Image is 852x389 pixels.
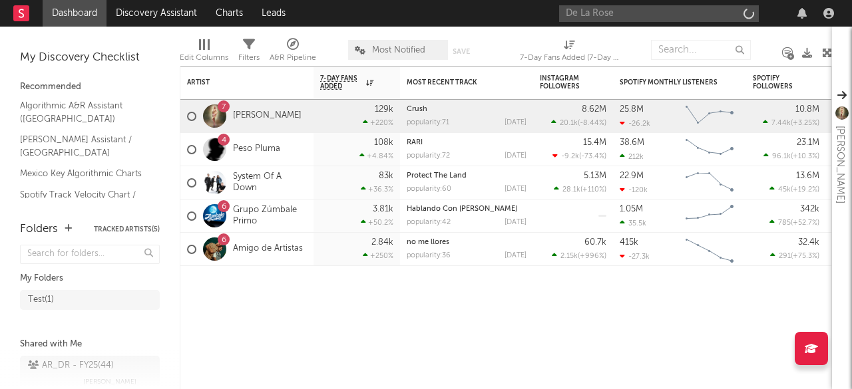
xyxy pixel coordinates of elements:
[453,48,470,55] button: Save
[374,138,393,147] div: 108k
[407,186,451,193] div: popularity: 60
[795,105,819,114] div: 10.8M
[796,172,819,180] div: 13.6M
[20,290,160,310] a: Test(1)
[20,132,146,160] a: [PERSON_NAME] Assistant / [GEOGRAPHIC_DATA]
[584,172,606,180] div: 5.13M
[20,245,160,264] input: Search for folders...
[680,233,740,266] svg: Chart title
[580,253,604,260] span: +996 %
[407,239,449,246] a: no me llores
[620,252,650,261] div: -27.3k
[560,120,578,127] span: 20.1k
[505,186,527,193] div: [DATE]
[582,186,604,194] span: +110 %
[407,172,527,180] div: Protect The Land
[763,152,819,160] div: ( )
[238,50,260,66] div: Filters
[379,172,393,180] div: 83k
[581,153,604,160] span: -73.4 %
[407,252,451,259] div: popularity: 36
[753,74,799,90] div: Spotify Followers
[407,219,451,226] div: popularity: 42
[20,98,146,126] a: Algorithmic A&R Assistant ([GEOGRAPHIC_DATA])
[620,186,648,194] div: -120k
[584,238,606,247] div: 60.7k
[561,153,579,160] span: -9.2k
[407,239,527,246] div: no me llores
[407,139,527,146] div: RARI
[562,186,580,194] span: 28.1k
[407,106,427,113] a: Crush
[620,238,638,247] div: 415k
[620,138,644,147] div: 38.6M
[798,238,819,247] div: 32.4k
[407,78,507,86] div: Most Recent Track
[407,106,527,113] div: Crush
[680,199,740,233] svg: Chart title
[779,253,791,260] span: 291
[583,138,606,147] div: 15.4M
[580,120,604,127] span: -8.44 %
[793,219,817,227] span: +52.7 %
[778,186,791,194] span: 45k
[270,50,316,66] div: A&R Pipeline
[540,74,586,90] div: Instagram Followers
[651,40,751,60] input: Search...
[620,205,643,213] div: 1.05M
[375,105,393,114] div: 129k
[320,74,363,90] span: 7-Day Fans Added
[28,292,54,308] div: Test ( 1 )
[361,185,393,194] div: +36.3 %
[620,78,720,86] div: Spotify Monthly Listeners
[620,119,650,128] div: -26.2k
[505,119,527,126] div: [DATE]
[620,105,644,114] div: 25.8M
[582,105,606,114] div: 8.62M
[373,205,393,213] div: 3.81k
[771,120,791,127] span: 7.44k
[180,33,228,72] div: Edit Columns
[680,100,740,133] svg: Chart title
[680,166,740,199] svg: Chart title
[551,118,606,127] div: ( )
[180,50,228,66] div: Edit Columns
[552,251,606,260] div: ( )
[20,336,160,352] div: Shared with Me
[363,118,393,127] div: +220 %
[797,138,819,147] div: 23.1M
[793,253,817,260] span: +75.3 %
[28,358,114,374] div: AR_DR - FY25 ( 44 )
[361,218,393,227] div: +50.2 %
[20,50,160,66] div: My Discovery Checklist
[769,218,819,227] div: ( )
[620,219,646,227] div: 35.5k
[552,152,606,160] div: ( )
[187,78,287,86] div: Artist
[233,243,303,255] a: Amigo de Artistas
[772,153,791,160] span: 96.1k
[233,172,307,194] a: System Of A Down
[407,205,517,213] a: Hablando Con [PERSON_NAME]
[94,226,160,233] button: Tracked Artists(5)
[560,253,578,260] span: 2.15k
[769,185,819,194] div: ( )
[20,221,58,237] div: Folders
[520,33,620,72] div: 7-Day Fans Added (7-Day Fans Added)
[832,126,848,203] div: [PERSON_NAME]
[554,185,606,194] div: ( )
[800,205,819,213] div: 342k
[371,238,393,247] div: 2.84k
[559,5,759,22] input: Search for artists
[270,33,316,72] div: A&R Pipeline
[505,152,527,160] div: [DATE]
[407,119,449,126] div: popularity: 71
[372,46,425,55] span: Most Notified
[233,205,307,227] a: Grupo Zúmbale Primo
[505,252,527,259] div: [DATE]
[20,166,146,181] a: Mexico Key Algorithmic Charts
[620,172,644,180] div: 22.9M
[793,120,817,127] span: +3.25 %
[520,50,620,66] div: 7-Day Fans Added (7-Day Fans Added)
[680,133,740,166] svg: Chart title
